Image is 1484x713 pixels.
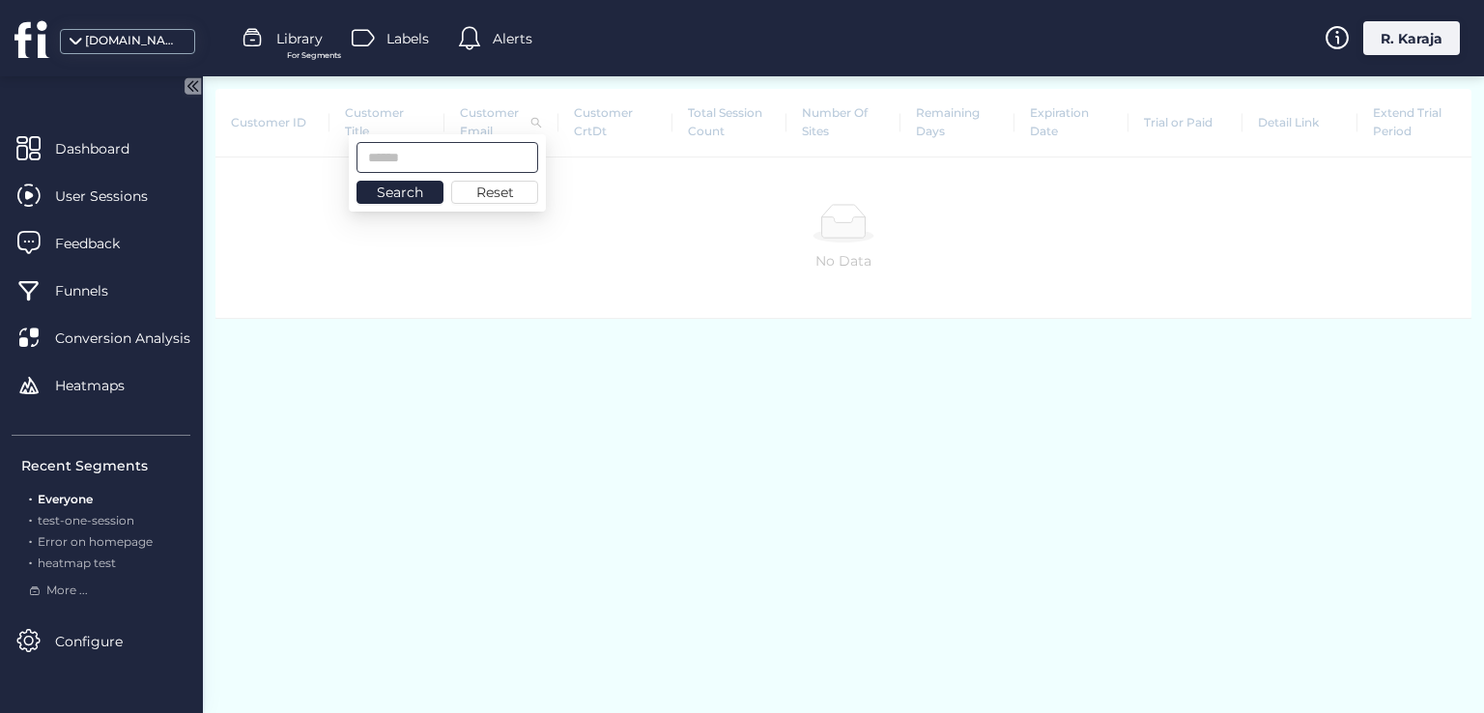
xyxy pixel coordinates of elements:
[21,455,190,476] div: Recent Segments
[276,28,323,49] span: Library
[1128,89,1242,157] th: Trial or Paid
[38,556,116,570] span: heatmap test
[38,534,153,549] span: Error on homepage
[287,49,341,62] span: For Segments
[1014,89,1128,157] th: Expiration Date
[329,89,443,157] th: Customer Title
[900,89,1014,157] th: Remaining Days
[444,89,558,157] th: Customer Email
[29,488,32,506] span: .
[1357,89,1471,157] th: Extend Trial Period
[85,32,182,50] div: [DOMAIN_NAME]
[386,28,429,49] span: Labels
[29,530,32,549] span: .
[55,138,158,159] span: Dashboard
[786,89,900,157] th: Number Of Sites
[493,28,532,49] span: Alerts
[55,328,219,349] span: Conversion Analysis
[38,513,134,528] span: test-one-session
[55,233,149,254] span: Feedback
[357,181,443,204] button: Search
[1363,21,1460,55] div: R. Karaja
[231,114,314,132] span: Customer ID
[29,552,32,570] span: .
[558,89,672,157] th: Customer CrtDt
[46,582,88,600] span: More ...
[55,185,177,207] span: User Sessions
[29,509,32,528] span: .
[1242,89,1356,157] th: Detail Link
[377,182,423,203] span: Search
[55,280,137,301] span: Funnels
[476,182,514,203] span: Reset
[451,181,538,204] button: Reset
[55,631,152,652] span: Configure
[55,375,154,396] span: Heatmaps
[38,492,93,506] span: Everyone
[231,250,1456,271] p: No Data
[672,89,786,157] th: Total Session Count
